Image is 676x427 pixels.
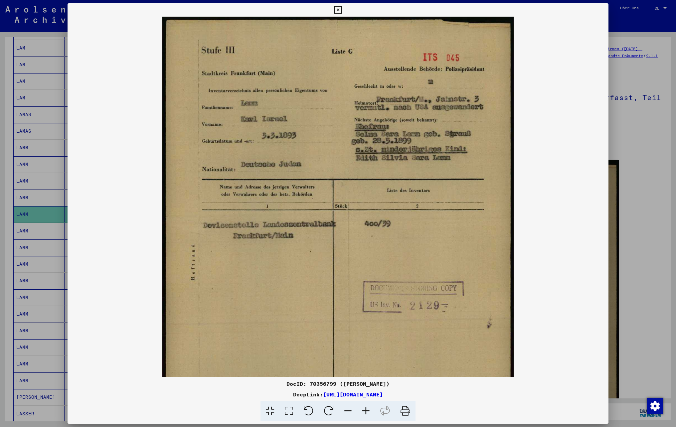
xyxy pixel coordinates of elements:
[323,391,383,398] a: [URL][DOMAIN_NAME]
[647,398,663,414] img: Zustimmung ändern
[68,380,608,388] div: DocID: 70356799 ([PERSON_NAME])
[68,390,608,398] div: DeepLink:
